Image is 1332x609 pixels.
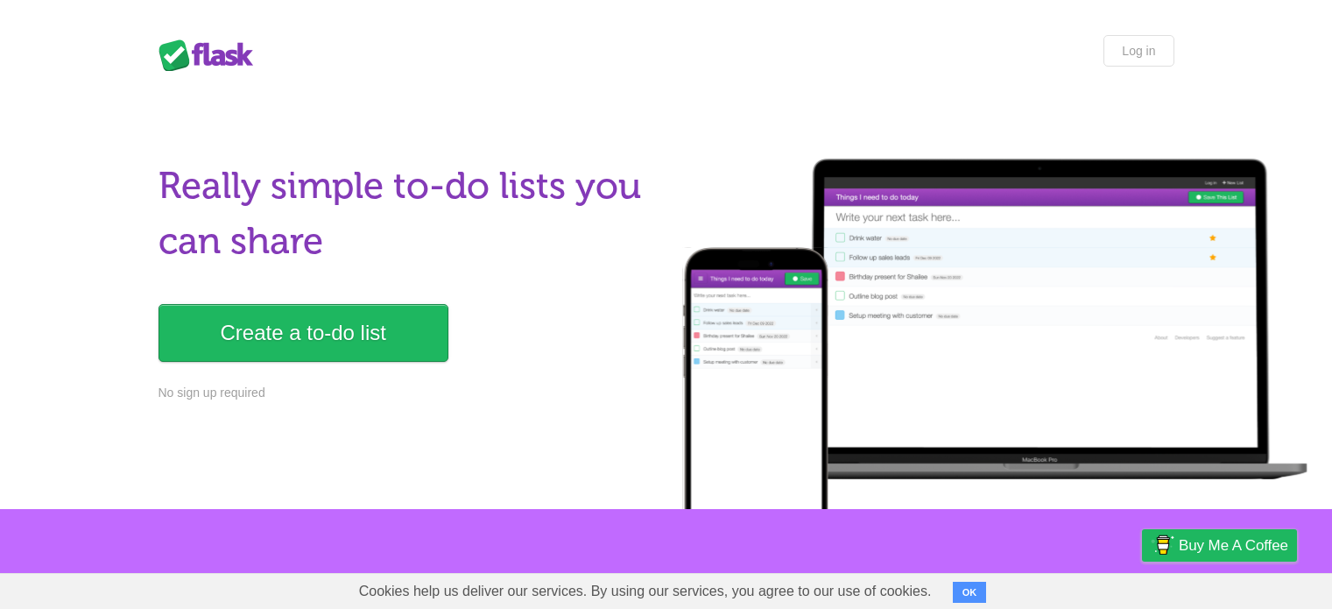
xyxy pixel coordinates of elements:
[159,159,656,269] h1: Really simple to-do lists you can share
[159,39,264,71] div: Flask Lists
[1151,530,1174,560] img: Buy me a coffee
[159,384,656,402] p: No sign up required
[1142,529,1297,562] a: Buy me a coffee
[342,574,949,609] span: Cookies help us deliver our services. By using our services, you agree to our use of cookies.
[1179,530,1288,561] span: Buy me a coffee
[159,304,448,362] a: Create a to-do list
[953,582,987,603] button: OK
[1103,35,1173,67] a: Log in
